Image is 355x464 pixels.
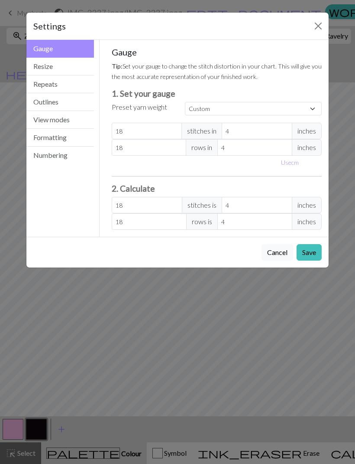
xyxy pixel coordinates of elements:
[112,62,123,70] strong: Tip:
[26,93,94,111] button: Outlines
[292,213,322,230] span: inches
[26,58,94,75] button: Resize
[112,88,322,98] h3: 1. Set your gauge
[277,156,303,169] button: Usecm
[26,147,94,164] button: Numbering
[112,183,322,193] h3: 2. Calculate
[297,244,322,261] button: Save
[26,75,94,93] button: Repeats
[181,123,222,139] span: stitches in
[261,244,293,261] button: Cancel
[26,40,94,58] button: Gauge
[26,129,94,147] button: Formatting
[33,20,66,33] h5: Settings
[186,139,218,156] span: rows in
[311,19,325,33] button: Close
[112,62,322,80] small: Set your gauge to change the stitch distortion in your chart. This will give you the most accurat...
[112,47,322,57] h5: Gauge
[292,123,322,139] span: inches
[182,197,222,213] span: stitches is
[292,139,322,156] span: inches
[26,111,94,129] button: View modes
[186,213,218,230] span: rows is
[112,102,167,112] label: Preset yarn weight
[292,197,322,213] span: inches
